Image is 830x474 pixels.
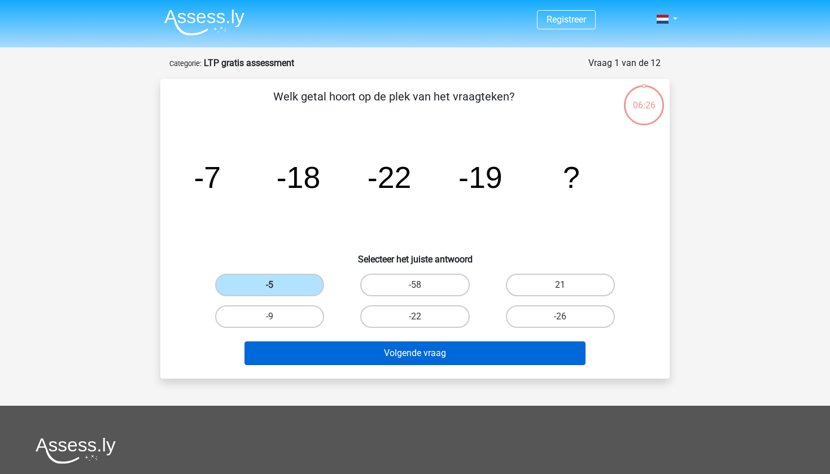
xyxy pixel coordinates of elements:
[277,160,321,194] tspan: -18
[194,160,221,194] tspan: -7
[244,341,586,365] button: Volgende vraag
[547,14,586,25] a: Registreer
[169,59,202,68] small: Categorie:
[204,58,294,68] strong: LTP gratis assessment
[36,437,116,464] img: Assessly logo
[178,88,609,122] p: Welk getal hoort op de plek van het vraagteken?
[178,245,652,265] h6: Selecteer het juiste antwoord
[215,274,324,296] label: -5
[360,274,469,296] label: -58
[458,160,503,194] tspan: -19
[588,56,661,70] div: Vraag 1 van de 12
[563,160,580,194] tspan: ?
[506,305,615,328] label: -26
[506,274,615,296] label: 21
[164,9,244,36] img: Assessly
[623,84,665,112] div: 06:26
[368,160,412,194] tspan: -22
[360,305,469,328] label: -22
[215,305,324,328] label: -9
